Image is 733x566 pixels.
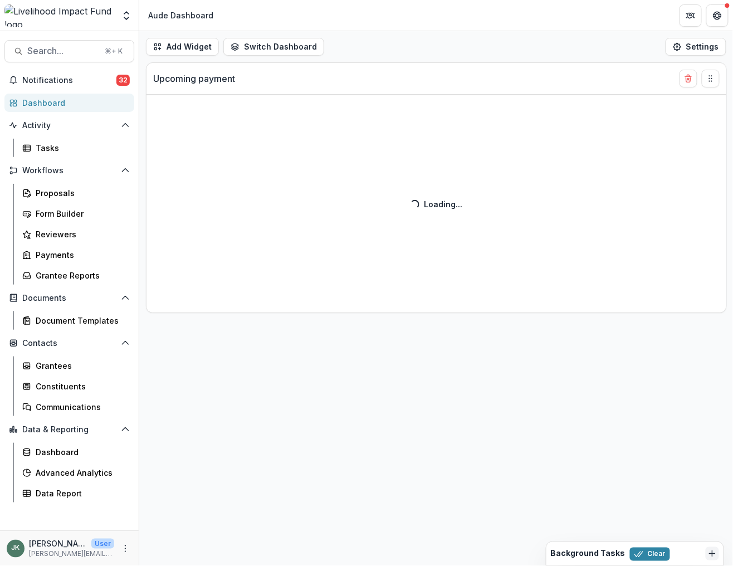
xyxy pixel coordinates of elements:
a: Grantees [18,357,134,375]
span: 32 [116,75,130,86]
button: Notifications32 [4,71,134,89]
div: Form Builder [36,208,125,219]
div: Document Templates [36,315,125,326]
button: Search... [4,40,134,62]
p: [PERSON_NAME][EMAIL_ADDRESS][DOMAIN_NAME] [29,549,114,559]
button: Add Widget [146,38,219,56]
div: Communications [36,401,125,413]
a: Dashboard [18,443,134,461]
a: Grantee Reports [18,266,134,285]
button: Open Data & Reporting [4,421,134,438]
div: Dashboard [22,97,125,109]
a: Communications [18,398,134,416]
span: Contacts [22,339,116,348]
a: Reviewers [18,225,134,243]
button: Switch Dashboard [223,38,324,56]
div: Jana Kinsey [12,545,20,552]
div: Grantee Reports [36,270,125,281]
p: User [91,539,114,549]
button: Dismiss [706,547,719,560]
button: Clear [630,548,670,561]
div: Advanced Analytics [36,467,125,479]
h2: Background Tasks [551,549,626,559]
img: Livelihood Impact Fund logo [4,4,114,27]
p: Upcoming payment [153,72,235,85]
a: Tasks [18,139,134,157]
div: Dashboard [36,446,125,458]
div: Data Report [36,487,125,499]
button: Delete card [680,70,697,87]
p: [PERSON_NAME] [29,538,87,549]
div: Tasks [36,142,125,154]
span: Notifications [22,76,116,85]
div: Grantees [36,360,125,372]
button: Open entity switcher [119,4,134,27]
div: Proposals [36,187,125,199]
div: Payments [36,249,125,261]
button: Get Help [706,4,729,27]
nav: breadcrumb [144,7,218,23]
span: Search... [27,46,98,56]
button: Open Workflows [4,162,134,179]
div: ⌘ + K [102,45,125,57]
span: Activity [22,121,116,130]
button: Open Documents [4,289,134,307]
div: Reviewers [36,228,125,240]
button: Settings [666,38,726,56]
span: Data & Reporting [22,425,116,435]
a: Data Report [18,484,134,502]
span: Workflows [22,166,116,175]
a: Advanced Analytics [18,463,134,482]
button: Open Activity [4,116,134,134]
a: Constituents [18,377,134,396]
div: Constituents [36,380,125,392]
button: More [119,542,132,555]
a: Dashboard [4,94,134,112]
button: Open Contacts [4,334,134,352]
span: Documents [22,294,116,303]
a: Form Builder [18,204,134,223]
a: Document Templates [18,311,134,330]
a: Proposals [18,184,134,202]
button: Drag [702,70,720,87]
button: Partners [680,4,702,27]
div: Aude Dashboard [148,9,213,21]
a: Payments [18,246,134,264]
